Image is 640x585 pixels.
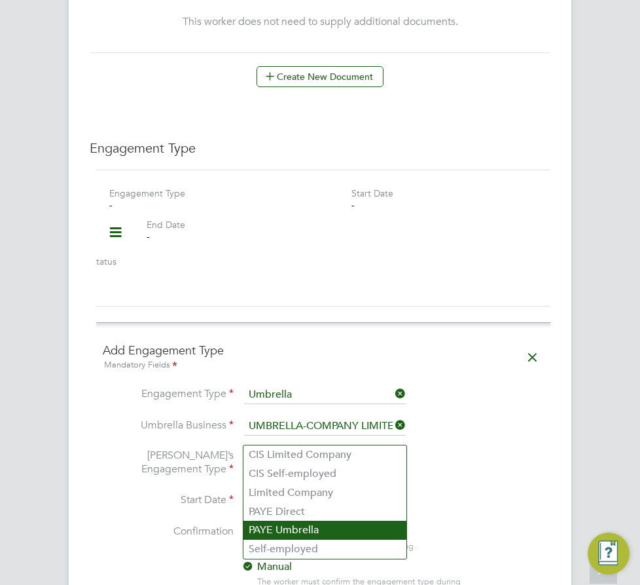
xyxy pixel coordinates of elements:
[109,199,332,211] div: -
[147,219,185,231] label: End Date
[243,540,406,559] li: Self-employed
[241,525,477,538] label: Auto
[147,231,370,242] div: -
[93,15,547,29] div: This worker does not need to supply additional documents.
[243,521,406,540] li: PAYE Umbrella
[244,417,406,436] input: Search for...
[351,199,537,211] div: -
[103,525,234,538] label: Confirmation
[588,533,630,575] button: Engage Resource Center
[241,560,477,574] label: Manual
[103,343,544,372] h4: Add Engagement Type
[257,66,383,87] button: Create New Document
[91,255,116,267] label: Status
[243,483,406,502] li: Limited Company
[243,464,406,483] li: CIS Self-employed
[103,419,234,432] label: Umbrella Business
[103,493,234,507] label: Start Date
[243,502,406,521] li: PAYE Direct
[244,386,406,404] input: Select one
[103,449,234,476] label: [PERSON_NAME]’s Engagement Type
[243,445,406,464] li: CIS Limited Company
[91,267,314,279] div: -
[90,140,550,157] h3: Engagement Type
[103,358,544,373] div: Mandatory Fields
[103,387,234,401] label: Engagement Type
[351,187,393,199] label: Start Date
[109,187,185,199] label: Engagement Type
